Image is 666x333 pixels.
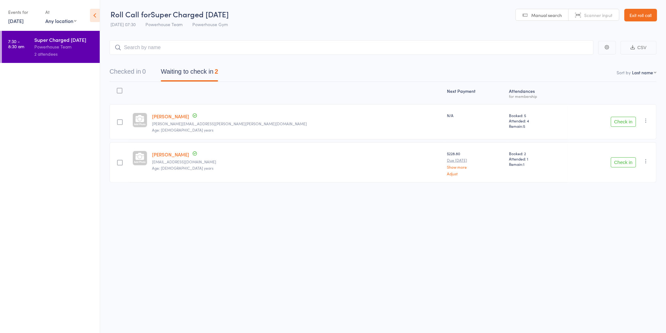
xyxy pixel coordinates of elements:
[161,65,218,82] button: Waiting to check in2
[509,161,565,167] span: Remain:
[152,121,442,126] small: pamela.joy.gilbert@gmail.com
[611,157,636,167] button: Check in
[34,36,94,43] div: Super Charged [DATE]
[152,165,214,171] span: Age: [DEMOGRAPHIC_DATA] years
[447,165,504,169] a: Show more
[45,7,76,17] div: At
[110,21,136,27] span: [DATE] 07:30
[507,85,568,101] div: Atten­dances
[8,17,24,24] a: [DATE]
[532,12,562,18] span: Manual search
[8,7,39,17] div: Events for
[192,21,228,27] span: Powerhouse Gym
[447,151,504,176] div: $228.80
[509,94,565,98] div: for membership
[447,113,504,118] div: N/A
[617,69,631,76] label: Sort by
[523,161,525,167] span: 1
[151,9,229,19] span: Super Charged [DATE]
[509,156,565,161] span: Attended: 1
[145,21,183,27] span: Powerhouse Team
[110,65,146,82] button: Checked in0
[110,9,151,19] span: Roll Call for
[447,172,504,176] a: Adjust
[34,50,94,58] div: 2 attendees
[509,118,565,123] span: Attended: 4
[45,17,76,24] div: Any location
[152,113,189,120] a: [PERSON_NAME]
[152,151,189,158] a: [PERSON_NAME]
[2,31,100,63] a: 7:30 -8:30 amSuper Charged [DATE]Powerhouse Team2 attendees
[509,113,565,118] span: Booked: 5
[584,12,613,18] span: Scanner input
[110,40,594,55] input: Search by name
[34,43,94,50] div: Powerhouse Team
[152,160,442,164] small: mailkochardy@yahoo.com
[621,41,657,54] button: CSV
[509,123,565,129] span: Remain:
[152,127,214,133] span: Age: [DEMOGRAPHIC_DATA] years
[142,68,146,75] div: 0
[447,158,504,162] small: Due [DATE]
[444,85,506,101] div: Next Payment
[523,123,526,129] span: 5
[215,68,218,75] div: 2
[611,117,636,127] button: Check in
[624,9,657,21] a: Exit roll call
[632,69,653,76] div: Last name
[509,151,565,156] span: Booked: 2
[8,39,24,49] time: 7:30 - 8:30 am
